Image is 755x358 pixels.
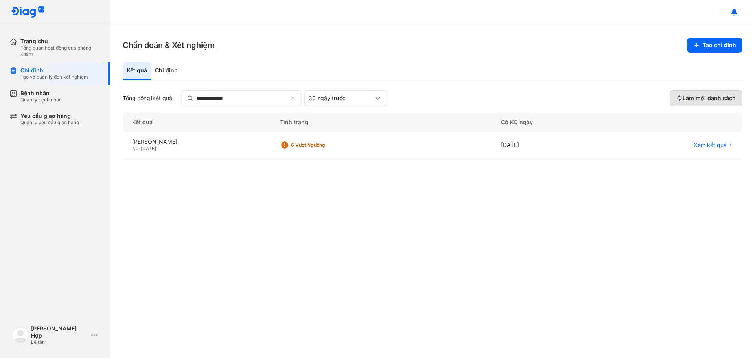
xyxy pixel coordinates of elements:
span: [DATE] [141,145,156,151]
div: Chỉ định [20,67,88,74]
div: Kết quả [123,112,271,132]
div: Kết quả [123,62,151,80]
div: [PERSON_NAME] Hợp [31,325,88,339]
h3: Chẩn đoán & Xét nghiệm [123,40,215,51]
button: Làm mới danh sách [670,90,742,106]
div: Tình trạng [271,112,492,132]
div: Quản lý yêu cầu giao hàng [20,119,79,126]
button: Tạo chỉ định [687,38,742,53]
div: Trang chủ [20,38,101,45]
div: Quản lý bệnh nhân [20,97,62,103]
div: Tạo và quản lý đơn xét nghiệm [20,74,88,80]
span: 1 [150,95,153,101]
img: logo [11,6,45,18]
div: Tổng quan hoạt động của phòng khám [20,45,101,57]
div: [PERSON_NAME] [132,138,261,145]
div: [DATE] [492,132,608,158]
div: Yêu cầu giao hàng [20,112,79,119]
span: - [138,145,141,151]
span: Nữ [132,145,138,151]
div: Bệnh nhân [20,90,62,97]
div: Chỉ định [151,62,182,80]
span: Làm mới danh sách [683,95,736,102]
div: 30 ngày trước [309,95,373,102]
img: logo [13,327,28,343]
div: Có KQ ngày [492,112,608,132]
div: 6 Vượt ngưỡng [291,142,354,148]
div: Tổng cộng kết quả [123,95,172,102]
div: Lễ tân [31,339,88,345]
span: Xem kết quả [694,141,727,149]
